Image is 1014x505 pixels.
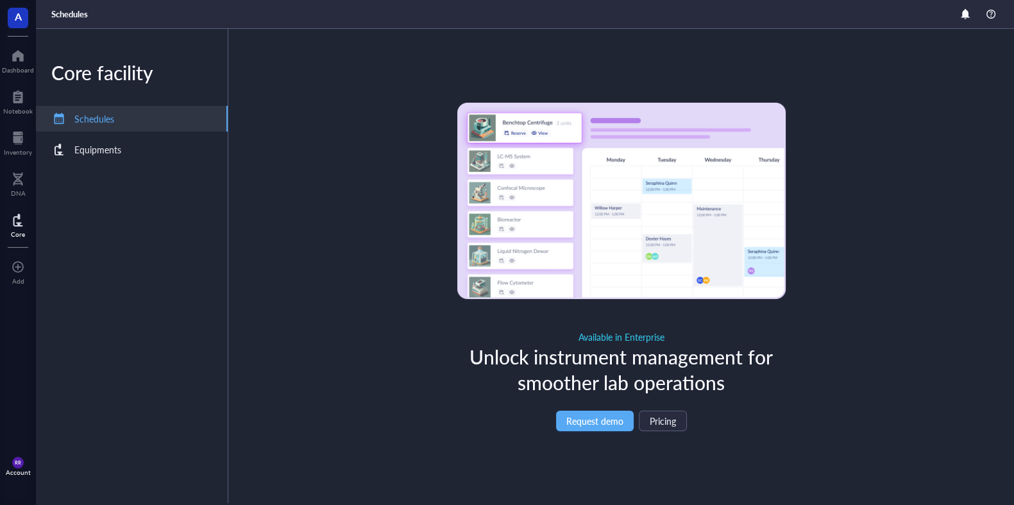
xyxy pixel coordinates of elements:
[457,330,786,344] div: Available in Enterprise
[457,344,786,395] div: Unlock instrument management for smoother lab operations
[457,103,786,299] img: Consumables examples
[15,8,22,24] span: A
[566,416,623,426] span: Request demo
[11,189,26,197] div: DNA
[12,277,24,285] div: Add
[6,468,31,476] div: Account
[3,87,33,115] a: Notebook
[11,230,25,238] div: Core
[639,411,687,431] button: Pricing
[51,8,90,20] a: Schedules
[36,137,228,162] a: Equipments
[556,411,634,431] button: Request demo
[2,46,34,74] a: Dashboard
[36,106,228,132] a: Schedules
[11,210,25,238] a: Core
[74,112,114,126] div: Schedules
[2,66,34,74] div: Dashboard
[15,459,21,465] span: RR
[4,148,32,156] div: Inventory
[36,60,228,85] div: Core facility
[11,169,26,197] a: DNA
[4,128,32,156] a: Inventory
[74,142,121,157] div: Equipments
[650,416,676,426] span: Pricing
[3,107,33,115] div: Notebook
